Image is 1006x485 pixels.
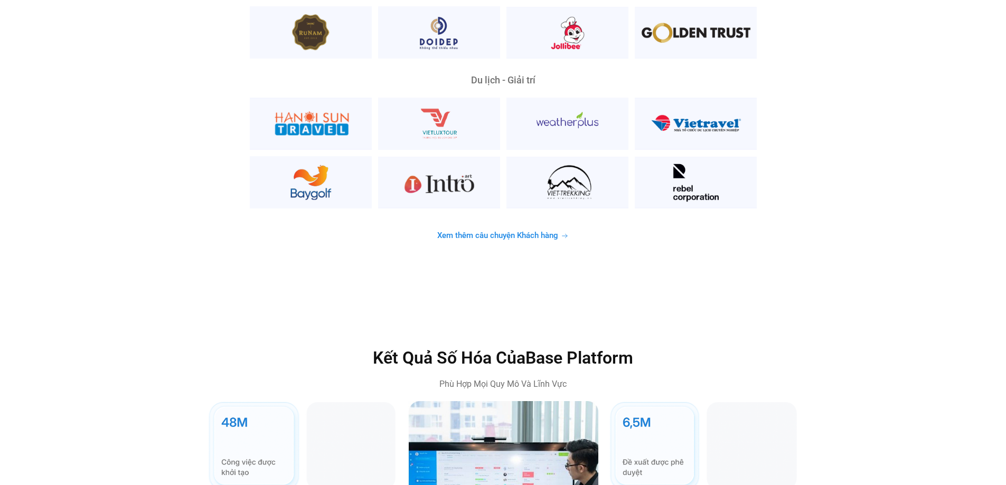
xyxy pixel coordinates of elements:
span: Xem thêm câu chuyện Khách hàng [437,232,558,240]
span: Base Platform [525,348,633,368]
div: Du lịch - Giải trí [250,75,757,85]
h2: Kết Quả Số Hóa Của [279,347,728,369]
p: Phù Hợp Mọi Quy Mô Và Lĩnh Vực [279,378,728,391]
a: Xem thêm câu chuyện Khách hàng [425,225,581,246]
